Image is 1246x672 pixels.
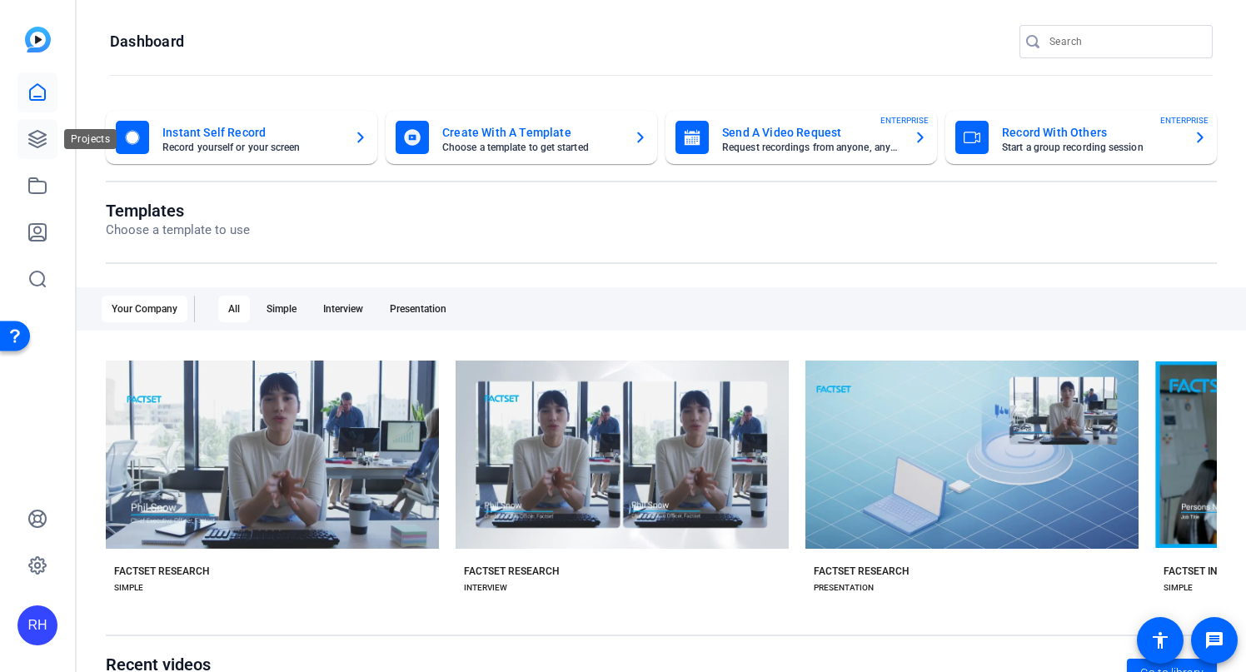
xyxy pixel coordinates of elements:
[25,27,51,52] img: blue-gradient.svg
[114,565,210,578] div: FACTSET RESEARCH
[114,581,143,595] div: SIMPLE
[106,221,250,240] p: Choose a template to use
[218,296,250,322] div: All
[1049,32,1199,52] input: Search
[464,581,507,595] div: INTERVIEW
[1150,630,1170,650] mat-icon: accessibility
[162,142,341,152] mat-card-subtitle: Record yourself or your screen
[106,201,250,221] h1: Templates
[722,142,900,152] mat-card-subtitle: Request recordings from anyone, anywhere
[442,122,621,142] mat-card-title: Create With A Template
[945,111,1217,164] button: Record With OthersStart a group recording sessionENTERPRISE
[162,122,341,142] mat-card-title: Instant Self Record
[106,111,377,164] button: Instant Self RecordRecord yourself or your screen
[102,296,187,322] div: Your Company
[64,129,117,149] div: Projects
[442,142,621,152] mat-card-subtitle: Choose a template to get started
[722,122,900,142] mat-card-title: Send A Video Request
[814,581,874,595] div: PRESENTATION
[665,111,937,164] button: Send A Video RequestRequest recordings from anyone, anywhereENTERPRISE
[1002,122,1180,142] mat-card-title: Record With Others
[380,296,456,322] div: Presentation
[1002,142,1180,152] mat-card-subtitle: Start a group recording session
[17,605,57,645] div: RH
[386,111,657,164] button: Create With A TemplateChoose a template to get started
[880,114,929,127] span: ENTERPRISE
[814,565,910,578] div: FACTSET RESEARCH
[464,565,560,578] div: FACTSET RESEARCH
[257,296,307,322] div: Simple
[1160,114,1209,127] span: ENTERPRISE
[1164,581,1193,595] div: SIMPLE
[1204,630,1224,650] mat-icon: message
[313,296,373,322] div: Interview
[110,32,184,52] h1: Dashboard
